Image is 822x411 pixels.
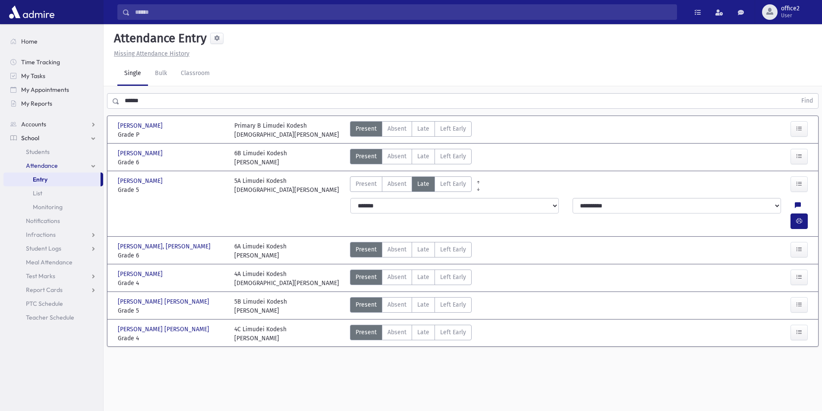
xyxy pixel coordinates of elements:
[3,200,103,214] a: Monitoring
[356,300,377,309] span: Present
[350,149,472,167] div: AttTypes
[3,214,103,228] a: Notifications
[781,12,800,19] span: User
[130,4,677,20] input: Search
[26,258,72,266] span: Meal Attendance
[440,152,466,161] span: Left Early
[234,270,339,288] div: 4A Limudei Kodesh [DEMOGRAPHIC_DATA][PERSON_NAME]
[356,152,377,161] span: Present
[234,121,339,139] div: Primary B Limudei Kodesh [DEMOGRAPHIC_DATA][PERSON_NAME]
[118,130,226,139] span: Grade P
[118,297,211,306] span: [PERSON_NAME] [PERSON_NAME]
[350,297,472,315] div: AttTypes
[440,245,466,254] span: Left Early
[417,245,429,254] span: Late
[26,286,63,294] span: Report Cards
[3,311,103,324] a: Teacher Schedule
[234,149,287,167] div: 6B Limudei Kodesh [PERSON_NAME]
[26,245,61,252] span: Student Logs
[440,179,466,188] span: Left Early
[118,325,211,334] span: [PERSON_NAME] [PERSON_NAME]
[148,62,174,86] a: Bulk
[118,334,226,343] span: Grade 4
[110,50,189,57] a: Missing Attendance History
[3,228,103,242] a: Infractions
[3,255,103,269] a: Meal Attendance
[387,124,406,133] span: Absent
[114,50,189,57] u: Missing Attendance History
[356,273,377,282] span: Present
[118,279,226,288] span: Grade 4
[3,131,103,145] a: School
[26,300,63,307] span: PTC Schedule
[26,148,50,156] span: Students
[387,152,406,161] span: Absent
[356,124,377,133] span: Present
[118,185,226,195] span: Grade 5
[387,179,406,188] span: Absent
[350,176,472,195] div: AttTypes
[118,176,164,185] span: [PERSON_NAME]
[7,3,57,21] img: AdmirePro
[440,300,466,309] span: Left Early
[118,158,226,167] span: Grade 6
[26,272,55,280] span: Test Marks
[440,273,466,282] span: Left Early
[387,328,406,337] span: Absent
[387,273,406,282] span: Absent
[234,176,339,195] div: 5A Limudei Kodesh [DEMOGRAPHIC_DATA][PERSON_NAME]
[387,245,406,254] span: Absent
[110,31,207,46] h5: Attendance Entry
[234,242,287,260] div: 6A Limudei Kodesh [PERSON_NAME]
[33,189,42,197] span: List
[356,328,377,337] span: Present
[26,162,58,169] span: Attendance
[3,83,103,97] a: My Appointments
[33,203,63,211] span: Monitoring
[3,283,103,297] a: Report Cards
[26,217,60,225] span: Notifications
[21,120,46,128] span: Accounts
[781,5,800,12] span: office2
[118,149,164,158] span: [PERSON_NAME]
[417,179,429,188] span: Late
[387,300,406,309] span: Absent
[3,55,103,69] a: Time Tracking
[417,328,429,337] span: Late
[117,62,148,86] a: Single
[21,134,39,142] span: School
[350,121,472,139] div: AttTypes
[417,273,429,282] span: Late
[3,97,103,110] a: My Reports
[3,145,103,159] a: Students
[21,86,69,94] span: My Appointments
[440,124,466,133] span: Left Early
[3,117,103,131] a: Accounts
[356,179,377,188] span: Present
[234,325,287,343] div: 4C Limudei Kodesh [PERSON_NAME]
[234,297,287,315] div: 5B Limudei Kodesh [PERSON_NAME]
[417,300,429,309] span: Late
[3,69,103,83] a: My Tasks
[3,186,103,200] a: List
[440,328,466,337] span: Left Early
[350,242,472,260] div: AttTypes
[417,152,429,161] span: Late
[118,242,212,251] span: [PERSON_NAME], [PERSON_NAME]
[21,38,38,45] span: Home
[417,124,429,133] span: Late
[33,176,47,183] span: Entry
[26,231,56,238] span: Infractions
[350,270,472,288] div: AttTypes
[21,58,60,66] span: Time Tracking
[118,306,226,315] span: Grade 5
[21,100,52,107] span: My Reports
[118,270,164,279] span: [PERSON_NAME]
[350,325,472,343] div: AttTypes
[3,242,103,255] a: Student Logs
[3,159,103,173] a: Attendance
[21,72,45,80] span: My Tasks
[3,269,103,283] a: Test Marks
[356,245,377,254] span: Present
[26,314,74,321] span: Teacher Schedule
